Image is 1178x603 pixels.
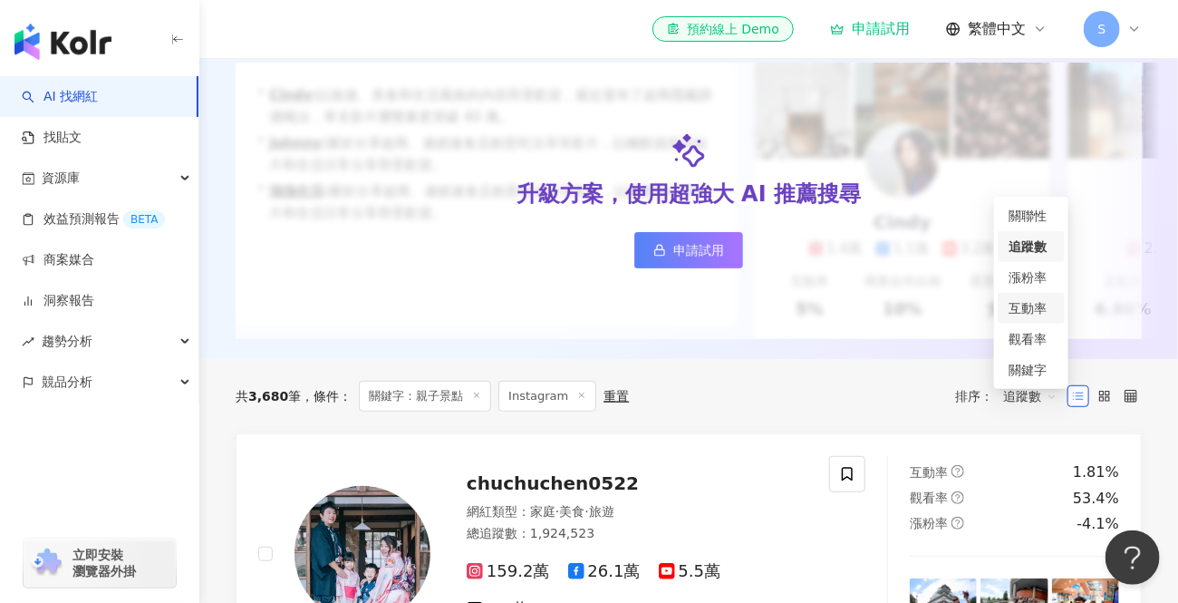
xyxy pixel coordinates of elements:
[248,389,288,404] span: 3,680
[22,210,165,229] a: 效益預測報告BETA
[584,504,588,519] span: ·
[603,389,629,404] div: 重置
[910,465,948,480] span: 互動率
[14,24,111,60] img: logo
[467,525,807,543] div: 總追蹤數 ： 1,924,523
[42,158,80,199] span: 資源庫
[589,504,614,519] span: 旅遊
[467,472,639,494] span: chuchuchen0522
[22,88,98,106] a: searchAI 找網紅
[951,517,964,530] span: question-circle
[1098,19,1106,39] span: S
[22,251,94,269] a: 商案媒合
[910,516,948,530] span: 漲粉率
[498,381,596,412] span: Instagram
[359,381,491,412] span: 關鍵字：親子景點
[830,20,910,38] a: 申請試用
[22,129,82,147] a: 找貼文
[1073,462,1119,482] div: 1.81%
[24,539,176,588] a: chrome extension立即安裝 瀏覽器外掛
[910,491,948,505] span: 觀看率
[673,243,724,258] span: 申請試用
[1077,514,1119,534] div: -4.1%
[467,503,807,521] div: 網紅類型 ：
[1003,382,1057,411] span: 追蹤數
[555,504,559,519] span: ·
[42,362,92,403] span: 競品分析
[530,504,555,519] span: 家庭
[568,562,641,581] span: 26.1萬
[1073,489,1119,509] div: 53.4%
[42,321,92,362] span: 趨勢分析
[667,20,779,38] div: 預約線上 Demo
[659,562,721,581] span: 5.5萬
[652,16,794,42] a: 預約線上 Demo
[236,389,301,404] div: 共 筆
[559,504,584,519] span: 美食
[517,180,861,210] div: 升級方案，使用超強大 AI 推薦搜尋
[968,19,1026,39] span: 繁體中文
[951,491,964,504] span: question-circle
[1106,530,1160,585] iframe: Help Scout Beacon - Open
[467,562,550,581] span: 159.2萬
[951,465,964,478] span: question-circle
[29,549,64,578] img: chrome extension
[22,336,34,348] span: rise
[22,292,94,310] a: 洞察報告
[301,389,352,404] span: 條件 ：
[634,232,743,268] a: 申請試用
[955,382,1067,411] div: 排序：
[72,547,136,579] span: 立即安裝 瀏覽器外掛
